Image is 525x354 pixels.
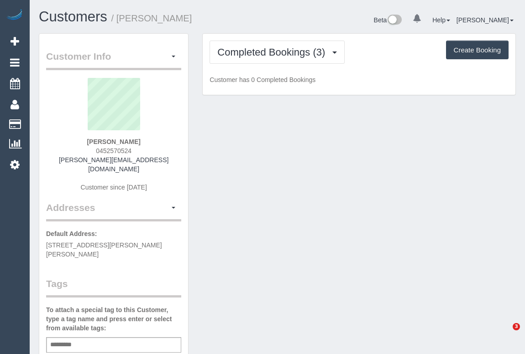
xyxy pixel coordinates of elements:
span: Customer since [DATE] [81,184,147,191]
a: Help [432,16,450,24]
label: Default Address: [46,229,97,238]
a: Customers [39,9,107,25]
button: Create Booking [446,41,509,60]
legend: Tags [46,277,181,298]
img: Automaid Logo [5,9,24,22]
a: [PERSON_NAME] [457,16,514,24]
a: [PERSON_NAME][EMAIL_ADDRESS][DOMAIN_NAME] [59,156,168,173]
span: Completed Bookings (3) [217,46,330,58]
strong: [PERSON_NAME] [87,138,140,145]
span: [STREET_ADDRESS][PERSON_NAME][PERSON_NAME] [46,241,162,258]
small: / [PERSON_NAME] [111,13,192,23]
p: Customer has 0 Completed Bookings [210,75,509,84]
button: Completed Bookings (3) [210,41,345,64]
a: Beta [374,16,402,24]
img: New interface [387,15,402,26]
span: 0452570524 [96,147,131,154]
legend: Customer Info [46,50,181,70]
label: To attach a special tag to this Customer, type a tag name and press enter or select from availabl... [46,305,181,333]
span: 3 [513,323,520,330]
iframe: Intercom live chat [494,323,516,345]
